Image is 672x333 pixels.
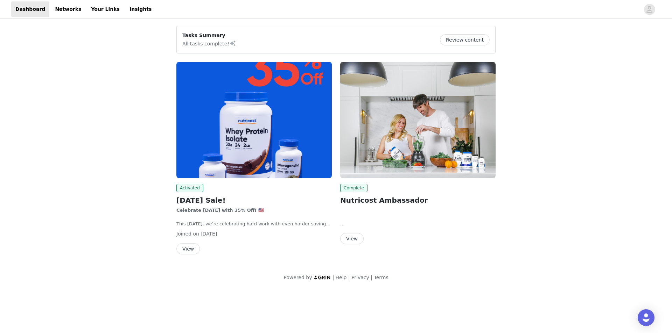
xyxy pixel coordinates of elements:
a: Insights [125,1,156,17]
h2: Nutricost Ambassador [340,195,496,205]
p: This [DATE], we’re celebrating hard work with even harder savings! From , enjoy during our [DATE]... [176,220,332,227]
a: Dashboard [11,1,49,17]
span: Complete [340,184,367,192]
a: Privacy [351,275,369,280]
img: logo [314,275,331,280]
span: [DATE] [201,231,217,237]
span: Powered by [283,275,312,280]
span: | [332,275,334,280]
span: Activated [176,184,203,192]
a: Networks [51,1,85,17]
div: avatar [646,4,653,15]
button: View [176,243,200,254]
h2: [DATE] Sale! [176,195,332,205]
a: Your Links [87,1,124,17]
p: All tasks complete! [182,39,236,48]
a: Terms [374,275,388,280]
div: Open Intercom Messenger [638,309,654,326]
strong: Celebrate [DATE] with 35% Off! 🇺🇸 [176,208,264,213]
span: | [371,275,372,280]
a: Help [336,275,347,280]
span: Joined on [176,231,199,237]
img: Nutricost [340,62,496,178]
a: View [176,246,200,252]
a: View [340,236,364,241]
button: Review content [440,34,490,45]
img: Nutricost [176,62,332,178]
span: | [348,275,350,280]
button: View [340,233,364,244]
p: Tasks Summary [182,32,236,39]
